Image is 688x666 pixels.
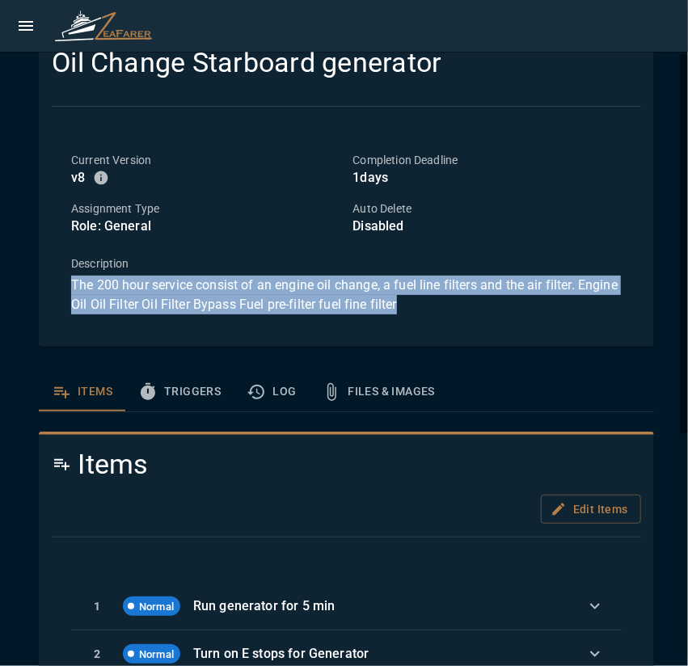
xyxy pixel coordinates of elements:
p: Completion Deadline [353,152,622,168]
p: 1 [84,598,110,614]
div: template sections [39,373,654,411]
button: open drawer [10,10,42,42]
p: 1 days [353,168,622,188]
img: ZeaFarer Logo [55,6,152,45]
p: Disabled [353,217,622,236]
button: Edit Items [541,495,641,525]
span: Normal [133,599,180,615]
p: Assignment Type [71,200,340,217]
p: Description [71,255,622,272]
p: Role: General [71,217,340,236]
h4: Items [52,448,641,482]
p: 2 [84,646,110,662]
button: Triggers [125,373,234,411]
h4: Oil Change Starboard generator [52,46,641,80]
button: Log [234,373,309,411]
p: Current Version [71,152,340,168]
p: Turn on E stops for Generator [193,644,562,664]
p: v 8 [71,168,85,188]
button: Files & Images [309,373,448,411]
span: Normal [133,647,180,663]
p: Run generator for 5 min [193,596,562,616]
p: Auto Delete [353,200,622,217]
button: Items [39,373,125,411]
p: The 200 hour service consist of an engine oil change, a fuel line filters and the air filter. Eng... [71,276,622,314]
